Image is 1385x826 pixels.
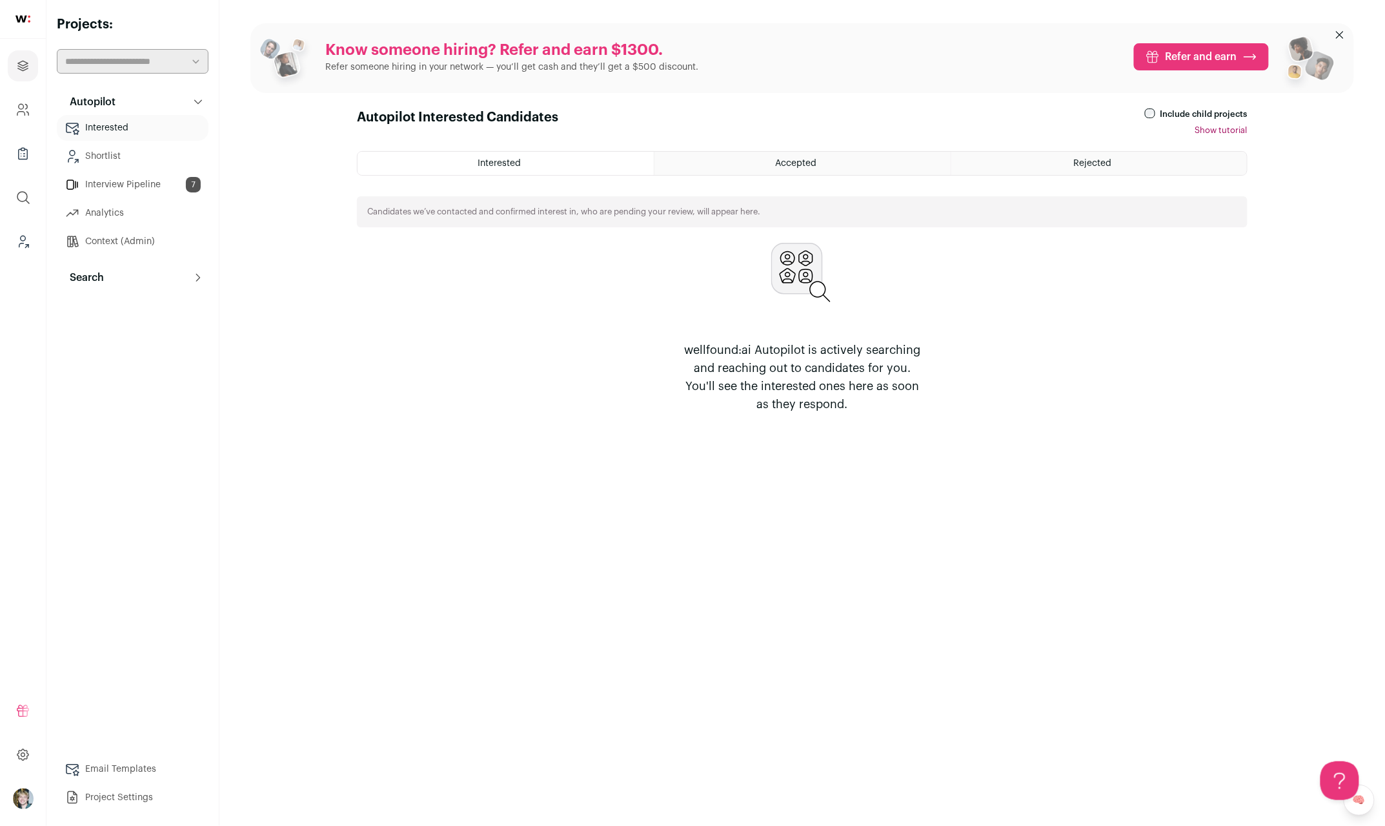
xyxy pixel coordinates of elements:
[57,229,208,254] a: Context (Admin)
[57,172,208,198] a: Interview Pipeline7
[1279,31,1336,93] img: referral_people_group_2-7c1ec42c15280f3369c0665c33c00ed472fd7f6af9dd0ec46c364f9a93ccf9a4.png
[357,108,558,136] h1: Autopilot Interested Candidates
[325,40,698,61] p: Know someone hiring? Refer and earn $1300.
[8,50,38,81] a: Projects
[62,94,116,110] p: Autopilot
[62,270,104,285] p: Search
[8,94,38,125] a: Company and ATS Settings
[186,177,201,192] span: 7
[57,89,208,115] button: Autopilot
[13,789,34,809] img: 6494470-medium_jpg
[57,15,208,34] h2: Projects:
[15,15,30,23] img: wellfound-shorthand-0d5821cbd27db2630d0214b213865d53afaa358527fdda9d0ea32b1df1b89c2c.svg
[775,159,816,168] span: Accepted
[57,200,208,226] a: Analytics
[8,226,38,257] a: Leads (Backoffice)
[8,138,38,169] a: Company Lists
[57,785,208,811] a: Project Settings
[367,207,760,217] p: Candidates we’ve contacted and confirmed interest in, who are pending your review, will appear here.
[57,756,208,782] a: Email Templates
[13,789,34,809] button: Open dropdown
[1160,109,1248,119] label: Include child projects
[1134,43,1269,70] a: Refer and earn
[678,341,926,413] p: wellfound:ai Autopilot is actively searching and reaching out to candidates for you. You'll see t...
[1073,159,1111,168] span: Rejected
[951,152,1247,175] a: Rejected
[1320,761,1359,800] iframe: Help Scout Beacon - Open
[1344,785,1375,816] a: 🧠
[1195,125,1248,136] button: Show tutorial
[258,34,315,90] img: referral_people_group_1-3817b86375c0e7f77b15e9e1740954ef64e1f78137dd7e9f4ff27367cb2cd09a.png
[57,143,208,169] a: Shortlist
[57,115,208,141] a: Interested
[325,61,698,74] p: Refer someone hiring in your network — you’ll get cash and they’ll get a $500 discount.
[478,159,521,168] span: Interested
[654,152,950,175] a: Accepted
[57,265,208,291] button: Search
